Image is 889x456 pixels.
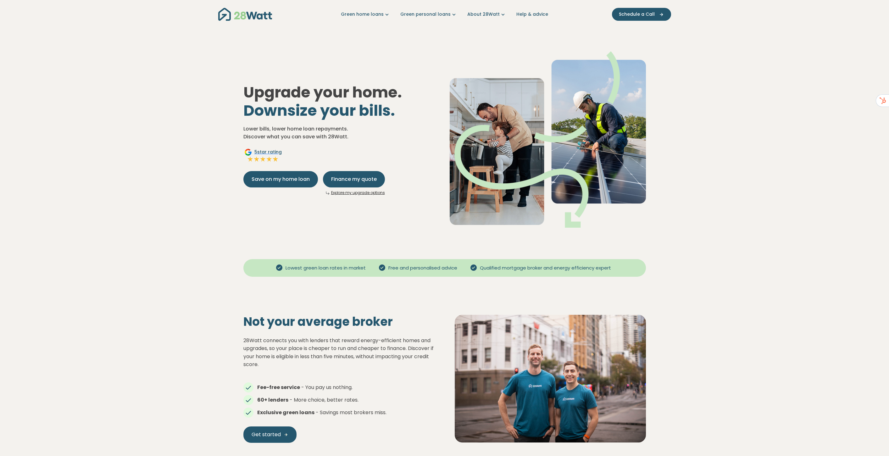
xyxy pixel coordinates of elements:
img: Dad helping toddler [450,51,646,228]
strong: Exclusive green loans [257,409,314,416]
img: Full star [272,156,279,162]
a: About 28Watt [467,11,506,18]
nav: Main navigation [218,6,671,22]
button: Save on my home loan [243,171,318,187]
a: Green home loans [341,11,390,18]
span: Get started [252,431,281,438]
strong: Fee-free service [257,384,300,391]
h2: Not your average broker [243,314,435,329]
img: Solar panel installation on a residential roof [455,315,646,442]
a: Google5star ratingFull starFull starFull starFull starFull star [243,148,283,164]
span: Schedule a Call [619,11,655,18]
span: - You pay us nothing. [301,384,353,391]
img: Full star [266,156,272,162]
img: Google [244,148,252,156]
a: Green personal loans [400,11,457,18]
a: Get started [243,426,297,443]
button: Schedule a Call [612,8,671,21]
span: 5 star rating [254,149,282,155]
span: Qualified mortgage broker and energy efficiency expert [477,264,614,272]
span: Lowest green loan rates in market [283,264,368,272]
span: Free and personalised advice [386,264,460,272]
p: 28Watt connects you with lenders that reward energy-efficient homes and upgrades, so your place i... [243,336,435,369]
span: - Savings most brokers miss. [316,409,386,416]
img: 28Watt [218,8,272,21]
span: Downsize your bills. [243,100,395,121]
span: Finance my quote [331,175,377,183]
a: Explore my upgrade options [331,190,385,195]
span: Save on my home loan [252,175,310,183]
img: Full star [260,156,266,162]
button: Finance my quote [323,171,385,187]
h1: Upgrade your home. [243,83,440,120]
img: Full star [247,156,253,162]
a: Help & advice [516,11,548,18]
span: - More choice, better rates. [290,396,358,403]
img: Full star [253,156,260,162]
p: Lower bills, lower home loan repayments. Discover what you can save with 28Watt. [243,125,440,141]
strong: 60+ lenders [257,396,288,403]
